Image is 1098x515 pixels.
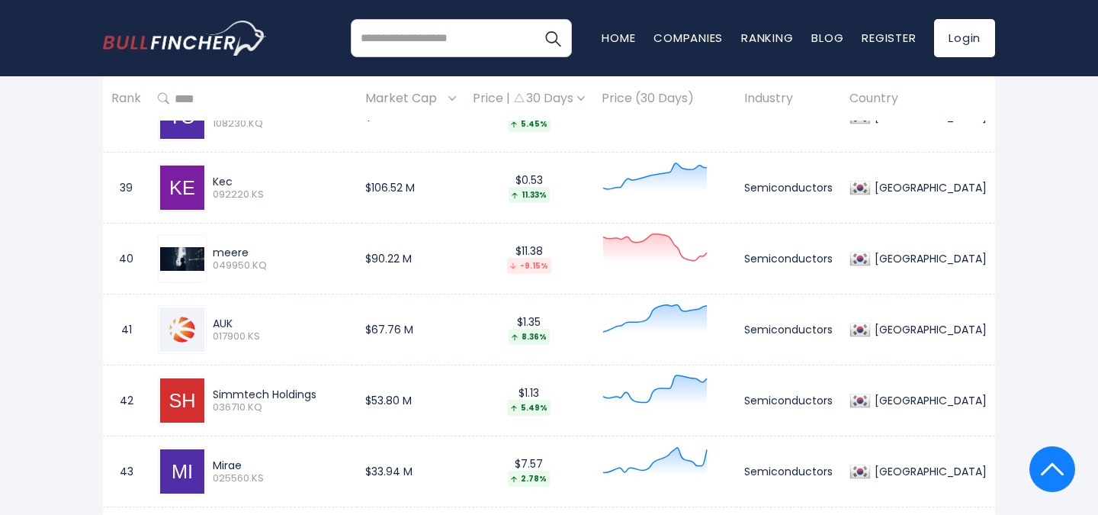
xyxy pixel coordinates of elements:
div: [GEOGRAPHIC_DATA] [871,110,987,124]
button: Search [534,19,572,57]
a: Ranking [741,30,793,46]
a: Register [862,30,916,46]
span: 092220.KS [213,188,348,201]
td: $67.76 M [357,295,464,365]
td: $53.80 M [357,365,464,436]
td: $33.94 M [357,436,464,507]
span: Market Cap [365,87,445,111]
td: $106.52 M [357,153,464,224]
span: 036710.KQ [213,401,348,414]
td: 43 [103,436,149,507]
a: Blog [811,30,843,46]
td: Semiconductors [736,153,841,224]
td: 41 [103,295,149,365]
td: Semiconductors [736,365,841,436]
div: 5.49% [508,400,551,416]
div: $11.38 [473,244,585,274]
div: $0.53 [473,173,585,203]
span: 108230.KQ [213,117,348,130]
td: $90.22 M [357,224,464,295]
div: [GEOGRAPHIC_DATA] [871,181,987,195]
img: 049950.KQ.png [160,247,204,270]
span: 017900.KS [213,330,348,343]
td: 40 [103,224,149,295]
div: 2.78% [508,471,550,487]
th: Country [841,76,995,121]
span: 049950.KQ [213,259,348,272]
div: AUK [213,317,348,330]
a: Home [602,30,635,46]
div: 11.33% [509,187,550,203]
a: Go to homepage [103,21,267,56]
div: -9.15% [507,258,551,274]
td: 39 [103,153,149,224]
div: meere [213,246,348,259]
th: Industry [736,76,841,121]
div: $1.35 [473,315,585,345]
img: 017900.KS.png [160,307,204,352]
div: [GEOGRAPHIC_DATA] [871,252,987,266]
a: Login [934,19,995,57]
th: Price (30 Days) [593,76,736,121]
div: [GEOGRAPHIC_DATA] [871,323,987,336]
div: [GEOGRAPHIC_DATA] [871,465,987,478]
div: 5.45% [508,116,551,132]
td: Semiconductors [736,295,841,365]
td: Semiconductors [736,224,841,295]
div: Simmtech Holdings [213,388,348,401]
div: Kec [213,175,348,188]
div: Mirae [213,459,348,472]
td: Semiconductors [736,436,841,507]
a: Companies [653,30,723,46]
td: 42 [103,365,149,436]
div: [GEOGRAPHIC_DATA] [871,394,987,407]
div: Price | 30 Days [473,91,585,107]
span: 025560.KS [213,472,348,485]
th: Rank [103,76,149,121]
div: 8.36% [509,329,550,345]
div: $7.57 [473,457,585,487]
div: $1.13 [473,386,585,416]
img: bullfincher logo [103,21,267,56]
